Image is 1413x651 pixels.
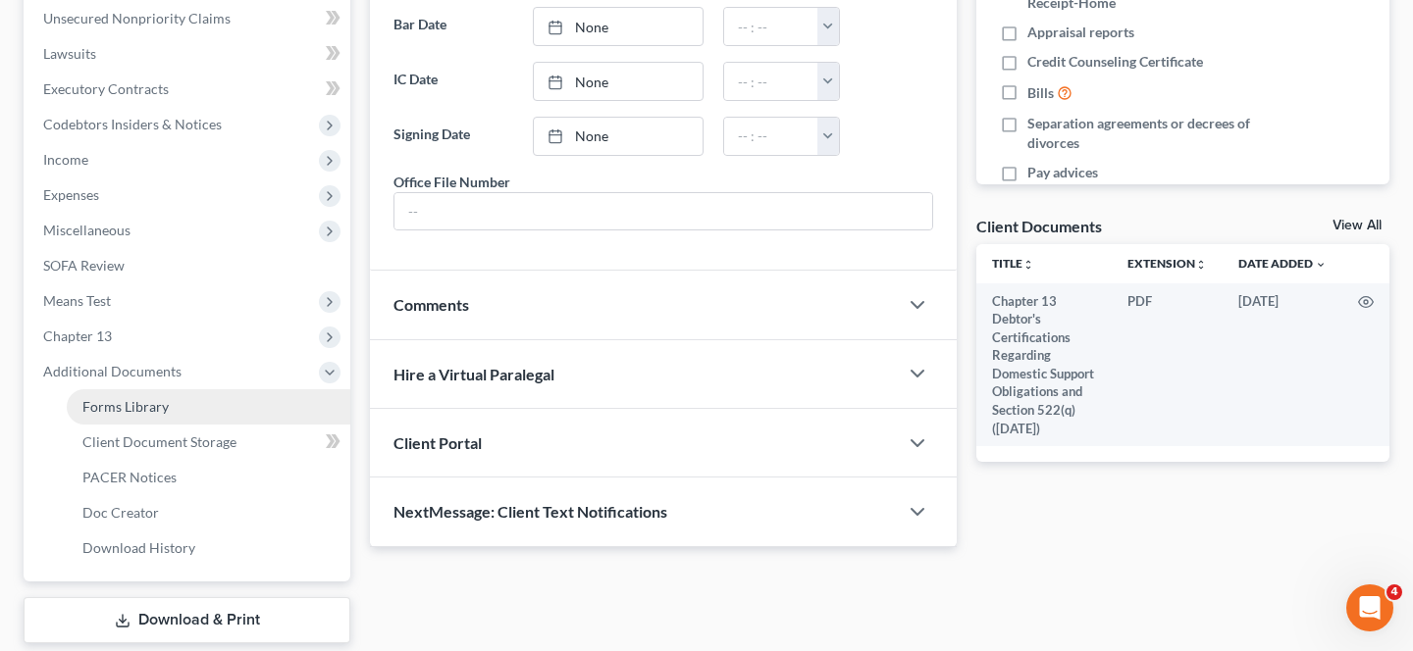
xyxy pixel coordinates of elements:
[724,8,817,45] input: -- : --
[393,295,469,314] span: Comments
[1333,219,1382,232] a: View All
[27,1,350,36] a: Unsecured Nonpriority Claims
[82,469,177,485] span: PACER Notices
[384,7,523,46] label: Bar Date
[384,117,523,156] label: Signing Date
[976,216,1102,236] div: Client Documents
[1027,114,1270,153] span: Separation agreements or decrees of divorces
[1195,259,1207,271] i: unfold_more
[82,504,159,521] span: Doc Creator
[67,425,350,460] a: Client Document Storage
[394,193,932,230] input: --
[1112,283,1223,446] td: PDF
[27,72,350,107] a: Executory Contracts
[534,118,703,155] a: None
[82,398,169,415] span: Forms Library
[1027,23,1134,42] span: Appraisal reports
[27,36,350,72] a: Lawsuits
[43,80,169,97] span: Executory Contracts
[534,63,703,100] a: None
[393,433,482,452] span: Client Portal
[27,248,350,283] a: SOFA Review
[67,495,350,530] a: Doc Creator
[82,539,195,556] span: Download History
[1027,163,1098,182] span: Pay advices
[1223,283,1342,446] td: [DATE]
[393,365,554,383] span: Hire a Virtual Paralegal
[82,433,236,450] span: Client Document Storage
[1022,259,1034,271] i: unfold_more
[724,63,817,100] input: -- : --
[1027,83,1054,103] span: Bills
[1346,584,1393,631] iframe: Intercom live chat
[724,118,817,155] input: -- : --
[976,283,1112,446] td: Chapter 13 Debtor's Certifications Regarding Domestic Support Obligations and Section 522(q) ([DA...
[1127,256,1207,271] a: Extensionunfold_more
[67,460,350,495] a: PACER Notices
[67,389,350,425] a: Forms Library
[43,257,125,274] span: SOFA Review
[67,530,350,566] a: Download History
[43,151,88,168] span: Income
[992,256,1034,271] a: Titleunfold_more
[24,597,350,643] a: Download & Print
[43,292,111,309] span: Means Test
[1315,259,1327,271] i: expand_more
[43,363,182,379] span: Additional Documents
[1238,256,1327,271] a: Date Added expand_more
[43,327,112,344] span: Chapter 13
[393,172,510,192] div: Office File Number
[534,8,703,45] a: None
[1387,584,1402,600] span: 4
[384,62,523,101] label: IC Date
[43,186,99,203] span: Expenses
[1027,52,1203,72] span: Credit Counseling Certificate
[43,10,231,26] span: Unsecured Nonpriority Claims
[43,45,96,62] span: Lawsuits
[393,502,667,521] span: NextMessage: Client Text Notifications
[43,116,222,132] span: Codebtors Insiders & Notices
[43,222,131,238] span: Miscellaneous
